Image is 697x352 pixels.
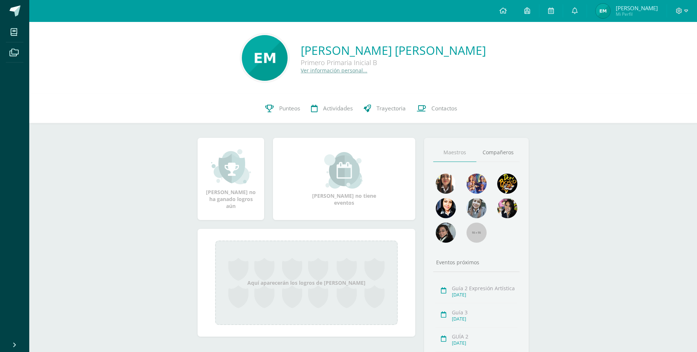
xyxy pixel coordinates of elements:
[433,259,520,266] div: Eventos próximos
[301,67,367,74] a: Ver información personal...
[436,223,456,243] img: 6377130e5e35d8d0020f001f75faf696.png
[436,174,456,194] img: 6b4626f495e3e032a8b68ad293dcee80.png
[476,143,520,162] a: Compañeros
[301,42,486,58] a: [PERSON_NAME] [PERSON_NAME]
[411,94,462,123] a: Contactos
[260,94,306,123] a: Punteos
[466,223,487,243] img: 55x55
[497,174,517,194] img: 29fc2a48271e3f3676cb2cb292ff2552.png
[452,340,517,346] div: [DATE]
[376,105,406,112] span: Trayectoria
[452,292,517,298] div: [DATE]
[497,198,517,218] img: ddcb7e3f3dd5693f9a3e043a79a89297.png
[323,105,353,112] span: Actividades
[324,152,364,189] img: event_small.png
[205,148,257,209] div: [PERSON_NAME] no ha ganado logros aún
[301,58,486,67] div: Primero Primaria Inicial B
[358,94,411,123] a: Trayectoria
[433,143,476,162] a: Maestros
[466,198,487,218] img: 45bd7986b8947ad7e5894cbc9b781108.png
[306,94,358,123] a: Actividades
[466,174,487,194] img: 88256b496371d55dc06d1c3f8a5004f4.png
[431,105,457,112] span: Contactos
[215,241,398,325] div: Aquí aparecerán los logros de [PERSON_NAME]
[279,105,300,112] span: Punteos
[616,11,658,17] span: Mi Perfil
[242,35,288,81] img: 8a875704c8be9b798a8c192a597989f8.png
[436,198,456,218] img: a9e99ac3eaf35f1938eeb75861af2d20.png
[452,309,517,316] div: Guía 3
[211,148,251,185] img: achievement_small.png
[452,285,517,292] div: Guía 2 Expresión Artística
[616,4,658,12] span: [PERSON_NAME]
[452,316,517,322] div: [DATE]
[308,152,381,206] div: [PERSON_NAME] no tiene eventos
[596,4,610,18] img: 8c14a80406261e4038450a0cddff8716.png
[452,333,517,340] div: GUÍA 2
